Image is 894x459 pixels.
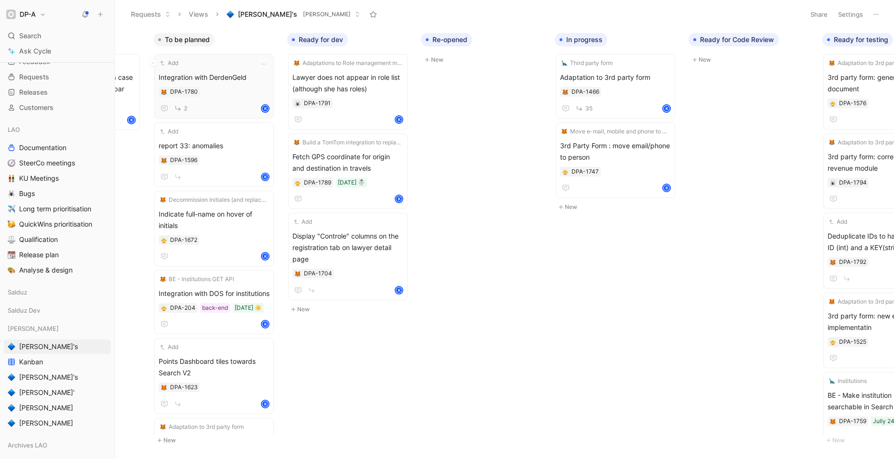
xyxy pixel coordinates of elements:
span: SteerCo meetings [19,158,75,168]
img: 🦊 [829,299,835,305]
button: 🔷 [6,387,17,398]
button: ⚖️ [6,234,17,245]
img: ✈️ [8,205,15,213]
div: Archives LAO [4,438,111,455]
span: Requests [19,72,49,82]
div: DPA-1791 [304,98,331,108]
a: Addreport 33: anomaliesK [154,122,274,187]
button: 🐥 [562,168,569,175]
a: 🦊Adaptations to Role management moduleLawyer does not appear in role list (although she has roles)K [288,54,408,130]
span: Integration with DOS for institutions [159,288,269,299]
div: Salduz [4,285,111,302]
span: BE - Institutions GET API [169,274,234,284]
span: KU Meetings [19,174,59,183]
button: 🐥 [829,100,836,107]
span: [PERSON_NAME] [303,10,351,19]
button: 🦊Adaptation to 3rd party form [159,422,245,432]
button: 🦊 [294,270,301,277]
div: 🐥 [829,339,836,345]
div: K [262,174,269,180]
button: 🦊 [161,384,167,391]
img: 🥳 [8,220,15,228]
img: 🦊 [830,419,836,425]
div: Salduz Dev [4,303,111,317]
img: 🦊 [561,129,567,134]
img: 🔷 [8,343,15,350]
div: K [128,117,135,123]
div: DPA-1596 [170,155,197,165]
button: Re-opened [421,33,472,46]
div: 🐥 [161,305,167,311]
img: 🕷️ [295,101,301,107]
img: 🐥 [562,169,568,175]
button: 🎨 [6,264,17,276]
button: ✈️ [6,203,17,215]
button: New [421,54,547,66]
a: 🦊Decommission Initiales (and replace by names)Indicate full-name on hover of initialsK [154,191,274,266]
div: LAODocumentation🧭SteerCo meetings👬KU Meetings🕷️Bugs✈️Long term prioritisation🥳QuickWins prioritis... [4,122,111,277]
button: 🐥 [161,237,167,243]
button: Ready for testing [822,33,893,46]
img: 🦊 [294,140,300,145]
span: 2 [184,106,187,111]
span: Archives LAO [8,440,47,450]
a: Customers [4,100,111,115]
span: 35 [585,106,592,111]
button: In progress [555,33,607,46]
button: Add [159,342,180,352]
a: AddPoints Dashboard tiles towards Search V2K [154,338,274,414]
button: 👬 [6,173,17,184]
div: LAO [4,122,111,137]
span: [PERSON_NAME] [19,403,73,413]
button: New [689,54,815,66]
span: Adaptation to 3rd party form [560,72,671,83]
button: 🦊 [829,259,836,265]
a: 📆Release plan [4,248,111,262]
button: To be planned [153,33,215,46]
span: Kanban [19,357,43,367]
span: Third party form [570,58,613,68]
div: DPA-1759 [839,416,866,426]
span: report 33: anomalies [159,140,269,152]
div: 🦊 [161,157,167,164]
button: Views [184,7,213,22]
div: Salduz [4,285,111,299]
h1: DP-A [20,10,36,19]
span: Search [19,30,41,42]
span: [PERSON_NAME] [8,324,59,333]
span: 3rd Party Form : move email/phone to person [560,140,671,163]
span: Ready for Code Review [700,35,774,44]
img: 🦊 [160,276,166,282]
div: DPA-1525 [839,337,866,347]
span: QuickWins prioritisation [19,219,92,229]
span: Salduz [8,287,27,297]
button: 🦕Third party form [560,58,614,68]
img: 🧭 [8,159,15,167]
div: 🐥 [294,179,301,186]
button: 🦊 [562,88,569,95]
span: [PERSON_NAME]'s [238,10,297,19]
img: 🦊 [161,89,167,95]
img: DP-A [6,10,16,19]
button: Add [292,217,313,227]
a: Kanban [4,355,111,369]
span: Move e-mail, mobile and phone to customer/person [570,127,669,136]
button: Add [159,127,180,136]
div: Salduz Dev [4,303,111,320]
a: 🦊Move e-mail, mobile and phone to customer/person3rd Party Form : move email/phone to personK [556,122,675,198]
button: New [555,201,681,213]
div: DPA-204 [170,303,195,313]
span: Points Dashboard tiles towards Search V2 [159,356,269,379]
button: 🥳 [6,219,17,230]
div: DPA-1792 [839,257,866,267]
span: Integration with DerdenGeld [159,72,269,83]
div: [PERSON_NAME]🔷[PERSON_NAME]'sKanban🔷[PERSON_NAME]'s🔷[PERSON_NAME]'🔷[PERSON_NAME]🔷[PERSON_NAME] [4,321,111,430]
span: Institutions [838,376,867,386]
span: Ready for testing [834,35,888,44]
div: DPA-1623 [170,382,198,392]
button: 🕷️ [294,100,301,107]
img: 🎨 [8,266,15,274]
